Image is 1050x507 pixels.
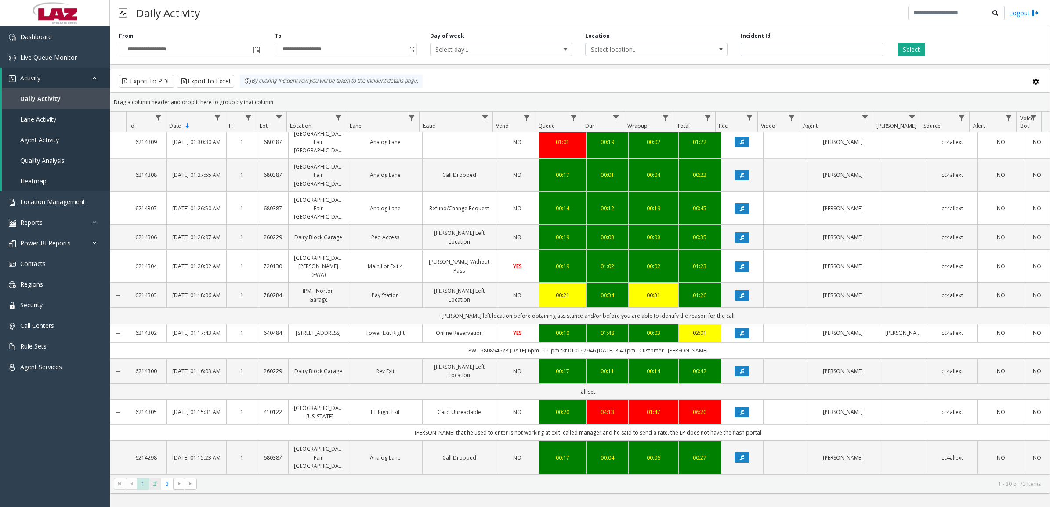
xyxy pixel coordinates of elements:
a: Rec. Filter Menu [744,112,756,124]
a: Lane Filter Menu [406,112,417,124]
a: 260229 [263,367,283,375]
a: 00:45 [684,204,716,212]
a: [GEOGRAPHIC_DATA] Fair [GEOGRAPHIC_DATA] [294,129,343,155]
a: 6214309 [131,138,161,146]
a: Refund/Change Request [428,204,491,212]
a: 04:13 [592,408,623,416]
div: 00:17 [544,367,581,375]
a: [DATE] 01:30:30 AM [172,138,221,146]
td: PW - 380854628 [DATE] 6pm - 11 pm tkt 010197946 [DATE] 8:40 pm ; Customer : [PERSON_NAME] [126,342,1050,359]
div: 00:08 [634,233,673,241]
span: Location Management [20,198,85,206]
span: Voice Bot [1020,115,1034,129]
a: cc4allext [933,408,972,416]
div: 00:20 [544,408,581,416]
span: Call Centers [20,321,54,330]
a: Date Filter Menu [211,112,223,124]
a: 6214304 [131,262,161,270]
a: 01:48 [592,329,623,337]
div: 01:01 [544,138,581,146]
a: Dur Filter Menu [610,112,622,124]
a: 00:14 [634,367,673,375]
a: Location Filter Menu [332,112,344,124]
a: [PERSON_NAME] Left Location [428,287,491,303]
img: 'icon' [9,199,16,206]
div: 01:47 [634,408,673,416]
a: 1 [232,262,252,270]
div: 00:17 [544,453,581,462]
div: 00:19 [592,138,623,146]
span: Power BI Reports [20,239,71,247]
a: NO [983,291,1019,299]
a: 1 [232,367,252,375]
a: NO [983,171,1019,179]
div: By clicking Incident row you will be taken to the incident details page. [240,75,423,88]
a: NO [1030,329,1044,337]
div: 00:04 [592,453,623,462]
img: pageIcon [119,2,127,24]
span: NO [513,138,521,146]
a: [DATE] 01:17:43 AM [172,329,221,337]
a: NO [983,453,1019,462]
a: [GEOGRAPHIC_DATA] Fair [GEOGRAPHIC_DATA] [294,445,343,470]
img: 'icon' [9,323,16,330]
a: 00:21 [544,291,581,299]
div: Data table [110,112,1050,474]
a: Video Filter Menu [786,112,798,124]
span: NO [513,408,521,416]
a: 01:23 [684,262,716,270]
a: cc4allext [933,233,972,241]
a: NO [1030,233,1044,241]
a: NO [502,408,533,416]
a: 00:17 [544,171,581,179]
a: NO [502,453,533,462]
a: cc4allext [933,138,972,146]
span: Select location... [586,43,699,56]
a: 410122 [263,408,283,416]
span: Activity [20,74,40,82]
a: Rev Exit [354,367,416,375]
a: Quality Analysis [2,150,110,171]
div: 00:19 [634,204,673,212]
a: 01:22 [684,138,716,146]
a: 1 [232,329,252,337]
span: Date [169,122,181,129]
a: cc4allext [933,329,972,337]
a: Parker Filter Menu [906,112,918,124]
a: 02:01 [684,329,716,337]
a: 1 [232,233,252,241]
a: YES [502,262,533,270]
a: Dairy Block Garage [294,367,343,375]
a: 00:04 [634,171,673,179]
a: 00:11 [592,367,623,375]
a: [PERSON_NAME] [811,204,874,212]
a: 680387 [263,138,283,146]
img: 'icon' [9,364,16,371]
a: Pay Station [354,291,416,299]
a: Agent Activity [2,129,110,150]
a: 1 [232,291,252,299]
a: 00:06 [634,453,673,462]
a: [DATE] 01:16:03 AM [172,367,221,375]
span: YES [513,262,522,270]
a: 00:08 [592,233,623,241]
a: 00:14 [544,204,581,212]
div: Drag a column header and drop it here to group by that column [110,94,1050,110]
a: 00:02 [634,138,673,146]
a: NO [1030,138,1044,146]
a: NO [1030,204,1044,212]
span: NO [513,205,521,212]
a: Daily Activity [2,88,110,109]
img: 'icon' [9,281,16,288]
a: Collapse Details [110,330,126,337]
div: 00:35 [684,233,716,241]
a: 00:31 [634,291,673,299]
a: 00:19 [544,233,581,241]
a: [GEOGRAPHIC_DATA] Fair [GEOGRAPHIC_DATA] [294,196,343,221]
a: IPM - Norton Garage [294,287,343,303]
a: [GEOGRAPHIC_DATA][PERSON_NAME] (FWA) [294,254,343,279]
a: [PERSON_NAME] [811,291,874,299]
